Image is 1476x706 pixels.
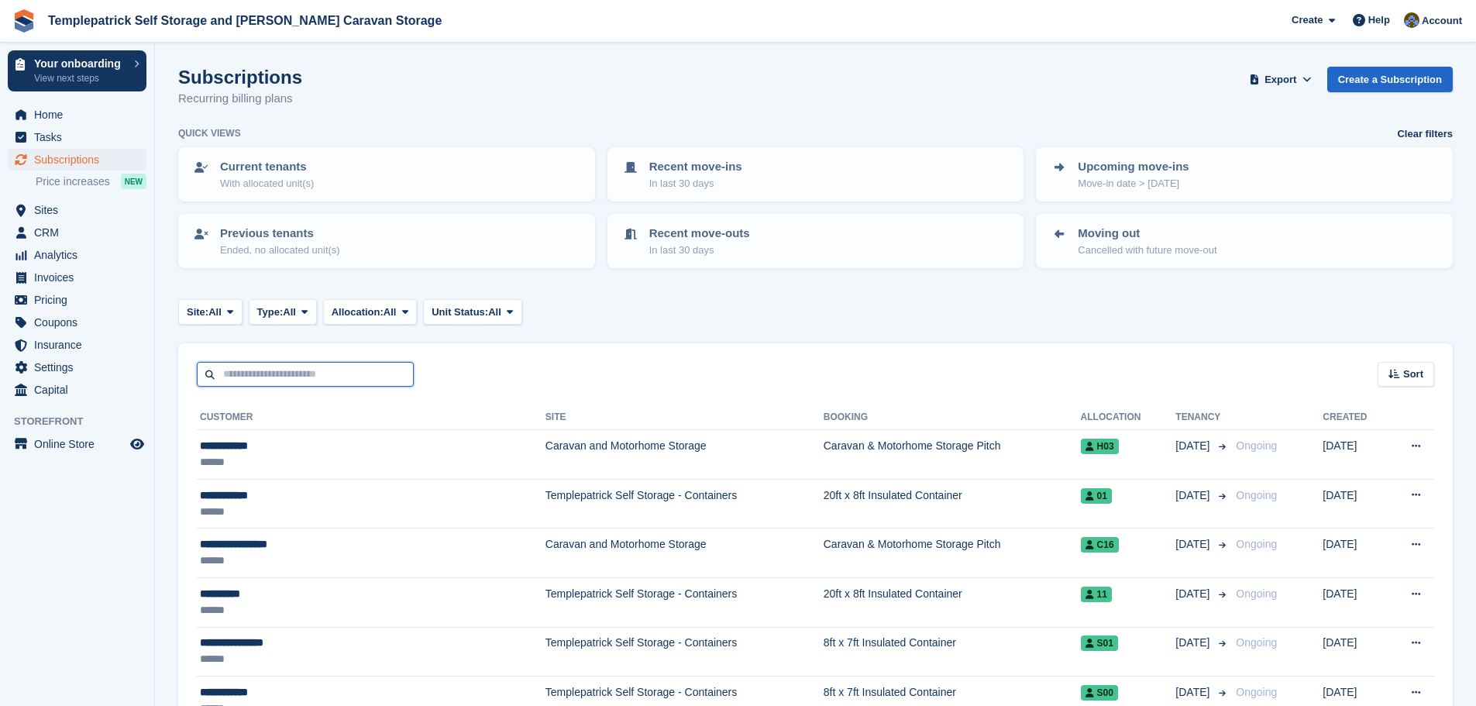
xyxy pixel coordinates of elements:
[1081,635,1118,651] span: S01
[384,305,397,320] span: All
[220,158,314,176] p: Current tenants
[1081,439,1119,454] span: H03
[649,243,750,258] p: In last 30 days
[220,243,340,258] p: Ended, no allocated unit(s)
[36,174,110,189] span: Price increases
[824,627,1081,677] td: 8ft x 7ft Insulated Container
[8,312,146,333] a: menu
[1078,243,1216,258] p: Cancelled with future move-out
[1175,438,1213,454] span: [DATE]
[1323,627,1387,677] td: [DATE]
[488,305,501,320] span: All
[1403,367,1423,382] span: Sort
[1236,489,1277,501] span: Ongoing
[187,305,208,320] span: Site:
[545,479,824,529] td: Templepatrick Self Storage - Containers
[824,529,1081,578] td: Caravan & Motorhome Storage Pitch
[1078,176,1189,191] p: Move-in date > [DATE]
[1236,439,1277,452] span: Ongoing
[1081,537,1119,553] span: C16
[824,430,1081,480] td: Caravan & Motorhome Storage Pitch
[1081,685,1118,701] span: S00
[824,405,1081,430] th: Booking
[1175,536,1213,553] span: [DATE]
[14,414,154,429] span: Storefront
[649,158,742,176] p: Recent move-ins
[1264,72,1296,88] span: Export
[1327,67,1453,92] a: Create a Subscription
[423,299,521,325] button: Unit Status: All
[1323,529,1387,578] td: [DATE]
[1236,636,1277,649] span: Ongoing
[180,215,593,267] a: Previous tenants Ended, no allocated unit(s)
[34,222,127,243] span: CRM
[34,104,127,126] span: Home
[332,305,384,320] span: Allocation:
[178,90,302,108] p: Recurring billing plans
[8,50,146,91] a: Your onboarding View next steps
[323,299,418,325] button: Allocation: All
[34,71,126,85] p: View next steps
[545,627,824,677] td: Templepatrick Self Storage - Containers
[649,225,750,243] p: Recent move-outs
[824,479,1081,529] td: 20ft x 8ft Insulated Container
[1081,488,1112,504] span: 01
[34,433,127,455] span: Online Store
[34,244,127,266] span: Analytics
[8,334,146,356] a: menu
[34,58,126,69] p: Your onboarding
[180,149,593,200] a: Current tenants With allocated unit(s)
[220,225,340,243] p: Previous tenants
[1422,13,1462,29] span: Account
[8,199,146,221] a: menu
[8,356,146,378] a: menu
[257,305,284,320] span: Type:
[34,334,127,356] span: Insurance
[283,305,296,320] span: All
[545,529,824,578] td: Caravan and Motorhome Storage
[1323,577,1387,627] td: [DATE]
[42,8,448,33] a: Templepatrick Self Storage and [PERSON_NAME] Caravan Storage
[1175,405,1230,430] th: Tenancy
[609,149,1023,200] a: Recent move-ins In last 30 days
[1368,12,1390,28] span: Help
[8,289,146,311] a: menu
[1175,684,1213,701] span: [DATE]
[1404,12,1419,28] img: Karen
[1397,126,1453,142] a: Clear filters
[8,126,146,148] a: menu
[208,305,222,320] span: All
[545,405,824,430] th: Site
[34,289,127,311] span: Pricing
[8,379,146,401] a: menu
[1037,149,1451,200] a: Upcoming move-ins Move-in date > [DATE]
[432,305,488,320] span: Unit Status:
[1081,405,1176,430] th: Allocation
[34,199,127,221] span: Sites
[8,222,146,243] a: menu
[178,67,302,88] h1: Subscriptions
[1236,538,1277,550] span: Ongoing
[1247,67,1315,92] button: Export
[1323,430,1387,480] td: [DATE]
[1078,158,1189,176] p: Upcoming move-ins
[1323,405,1387,430] th: Created
[1175,586,1213,602] span: [DATE]
[1037,215,1451,267] a: Moving out Cancelled with future move-out
[1175,487,1213,504] span: [DATE]
[1236,686,1277,698] span: Ongoing
[545,430,824,480] td: Caravan and Motorhome Storage
[178,126,241,140] h6: Quick views
[8,267,146,288] a: menu
[34,379,127,401] span: Capital
[1081,587,1112,602] span: 11
[128,435,146,453] a: Preview store
[34,356,127,378] span: Settings
[8,149,146,170] a: menu
[1236,587,1277,600] span: Ongoing
[1292,12,1323,28] span: Create
[34,267,127,288] span: Invoices
[1078,225,1216,243] p: Moving out
[8,433,146,455] a: menu
[8,104,146,126] a: menu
